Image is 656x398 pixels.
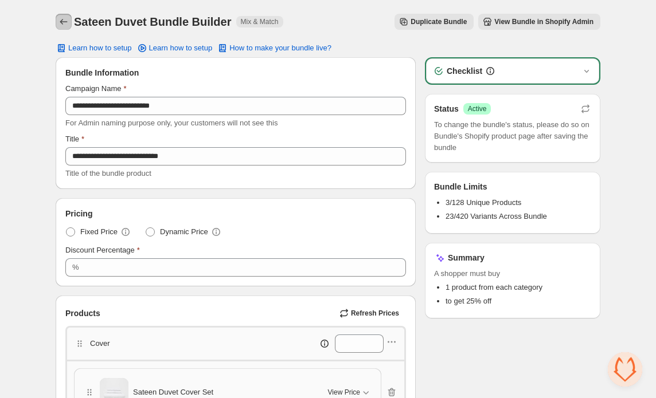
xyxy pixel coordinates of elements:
h3: Summary [448,252,485,263]
span: 23/420 Variants Across Bundle [446,212,547,220]
li: to get 25% off [446,295,591,307]
div: % [72,262,79,273]
span: To change the bundle's status, please do so on Bundle's Shopify product page after saving the bundle [434,119,591,153]
button: Duplicate Bundle [395,14,474,30]
label: Discount Percentage [65,245,140,256]
span: Bundle Information [65,67,139,78]
span: Active [468,104,487,113]
li: 1 product from each category [446,282,591,293]
button: View Bundle in Shopify Admin [478,14,600,30]
span: Duplicate Bundle [411,17,467,26]
span: Products [65,308,100,319]
label: Campaign Name [65,83,127,94]
span: Mix & Match [241,17,279,26]
h3: Bundle Limits [434,181,487,192]
p: Cover [90,338,110,349]
h3: Status [434,103,459,115]
span: 3/128 Unique Products [446,198,521,207]
span: Pricing [65,208,92,219]
div: Open chat [608,352,642,387]
span: Refresh Prices [351,309,399,318]
span: Sateen Duvet Cover Set [133,387,213,398]
a: Learn how to setup [130,40,220,56]
button: Back [56,14,72,30]
h1: Sateen Duvet Bundle Builder [74,15,232,29]
span: A shopper must buy [434,268,591,279]
span: For Admin naming purpose only, your customers will not see this [65,119,278,127]
label: Title [65,133,84,145]
span: Dynamic Price [160,226,208,238]
span: View Bundle in Shopify Admin [494,17,593,26]
span: Title of the bundle product [65,169,151,178]
button: Learn how to setup [49,40,139,56]
button: How to make your bundle live? [210,40,338,56]
span: Fixed Price [80,226,118,238]
span: Learn how to setup [68,44,132,53]
button: Refresh Prices [335,305,406,321]
span: How to make your bundle live? [229,44,331,53]
h3: Checklist [447,65,482,77]
span: View Price [328,388,360,397]
span: Learn how to setup [149,44,213,53]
